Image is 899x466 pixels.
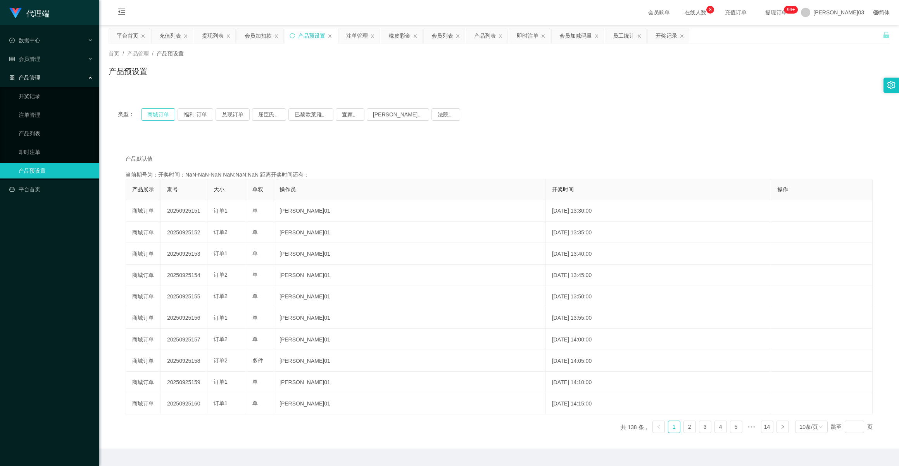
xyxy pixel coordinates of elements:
[178,108,213,121] button: 福利 订单
[132,336,154,342] font: 商城订单
[719,424,722,430] font: 4
[19,126,93,141] a: 产品列表
[787,7,795,12] font: 99+
[252,108,286,121] button: 屈臣氏。
[280,293,330,300] font: [PERSON_NAME]01
[883,31,890,38] i: 图标： 解锁
[552,293,592,300] font: [DATE] 13:50:00
[370,34,375,38] i: 图标： 关闭
[19,163,93,178] a: 产品预设置
[19,56,40,62] font: 会员管理
[214,379,228,385] font: 订单1
[214,272,228,278] font: 订单2
[280,208,330,214] font: [PERSON_NAME]01
[498,34,503,38] i: 图标： 关闭
[152,50,154,57] font: /
[109,67,147,76] font: 产品预设置
[784,6,798,14] sup: 1206
[167,358,200,364] font: 20250925158
[685,9,706,16] font: 在线人数
[252,229,258,235] font: 单
[280,229,330,235] font: [PERSON_NAME]01
[214,315,228,321] font: 订单1
[389,33,411,39] font: 橡皮彩金
[552,315,592,321] font: [DATE] 13:55:00
[280,400,330,407] font: [PERSON_NAME]01
[280,315,330,321] font: [PERSON_NAME]01
[280,358,330,364] font: [PERSON_NAME]01
[800,424,818,430] font: 10条/页
[748,424,756,430] font: •••
[673,424,676,430] font: 1
[831,424,842,430] font: 跳至
[288,108,333,121] button: 巴黎欧莱雅。
[132,229,154,235] font: 商城订单
[552,208,592,214] font: [DATE] 13:30:00
[813,9,864,16] font: [PERSON_NAME]03
[132,251,154,257] font: 商城订单
[680,34,684,38] i: 图标： 关闭
[541,34,545,38] i: 图标： 关闭
[159,33,181,39] font: 充值列表
[214,336,228,342] font: 订单2
[637,34,642,38] i: 图标： 关闭
[776,421,789,433] li: 下一页
[252,272,258,278] font: 单
[214,400,228,406] font: 订单1
[126,156,153,162] font: 产品默认值
[132,358,154,364] font: 商城订单
[118,111,134,117] font: 类型：
[552,251,592,257] font: [DATE] 13:40:00
[117,33,138,39] font: 平台首页
[214,208,228,214] font: 订单1
[648,9,670,16] font: 会员购单
[656,424,661,429] i: 图标： 左
[367,108,429,121] button: [PERSON_NAME]。
[867,424,873,430] font: 页
[167,293,200,300] font: 20250925155
[9,182,93,197] a: 图标：仪表板平台首页
[552,229,592,235] font: [DATE] 13:35:00
[167,208,200,214] font: 20250925151
[745,421,758,433] li: 实体5页
[552,186,574,192] font: 开奖时间
[765,9,787,16] font: 提现订单
[202,33,224,39] font: 提现列表
[431,33,453,39] font: 会员列表
[167,336,200,342] font: 20250925157
[777,186,788,192] font: 操作
[157,50,184,57] font: 产品预设置
[252,293,258,299] font: 单
[709,7,712,12] font: 8
[214,357,228,364] font: 订单2
[761,421,773,433] li: 14
[132,208,154,214] font: 商城订单
[19,88,93,104] a: 开奖记录
[167,272,200,278] font: 20250925154
[126,172,309,178] font: 当前期号为：开奖时间：NaN-NaN-NaN NaN:NaN:NaN 距离开奖时间还有：
[879,9,890,16] font: 简体
[280,186,296,192] font: 操作员
[167,186,178,192] font: 期号
[517,33,538,39] font: 即时注单
[887,81,896,89] i: 图标：设置
[132,293,154,300] font: 商城订单
[474,33,496,39] font: 产品列表
[594,34,599,38] i: 图标： 关闭
[252,357,263,364] font: 多件
[456,34,460,38] i: 图标： 关闭
[245,33,272,39] font: 会员加扣款
[214,186,224,192] font: 大小
[735,424,738,430] font: 5
[552,272,592,278] font: [DATE] 13:45:00
[109,50,119,57] font: 首页
[9,8,22,19] img: logo.9652507e.png
[252,250,258,256] font: 单
[280,272,330,278] font: [PERSON_NAME]01
[214,250,228,256] font: 订单1
[668,421,680,433] li: 1
[552,336,592,342] font: [DATE] 14:00:00
[19,74,40,81] font: 产品管理
[127,50,149,57] font: 产品管理
[714,421,727,433] li: 4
